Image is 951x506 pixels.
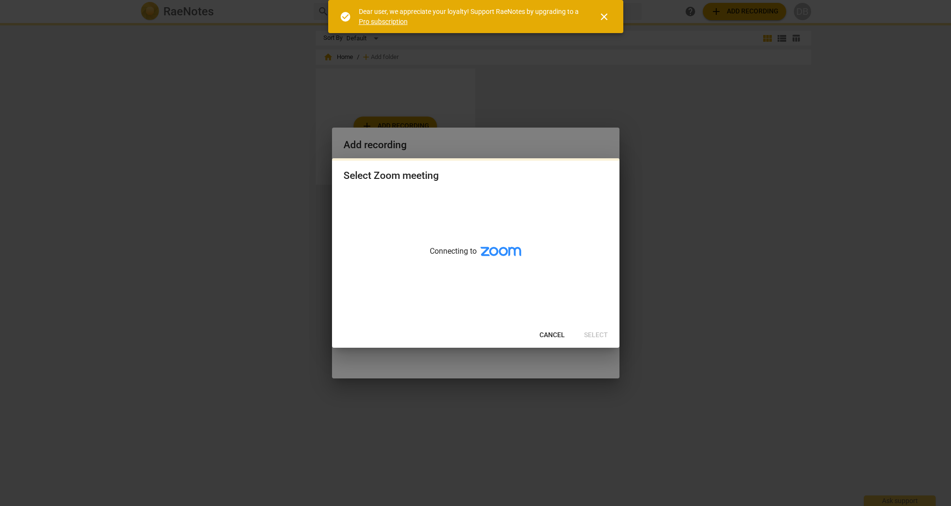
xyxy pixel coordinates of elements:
button: Close [593,5,616,28]
span: check_circle [340,11,351,23]
div: Select Zoom meeting [344,170,439,182]
a: Pro subscription [359,18,408,25]
div: Dear user, we appreciate your loyalty! Support RaeNotes by upgrading to a [359,7,581,26]
span: close [598,11,610,23]
span: Cancel [539,330,565,340]
div: Connecting to [332,191,619,323]
button: Cancel [532,327,573,344]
